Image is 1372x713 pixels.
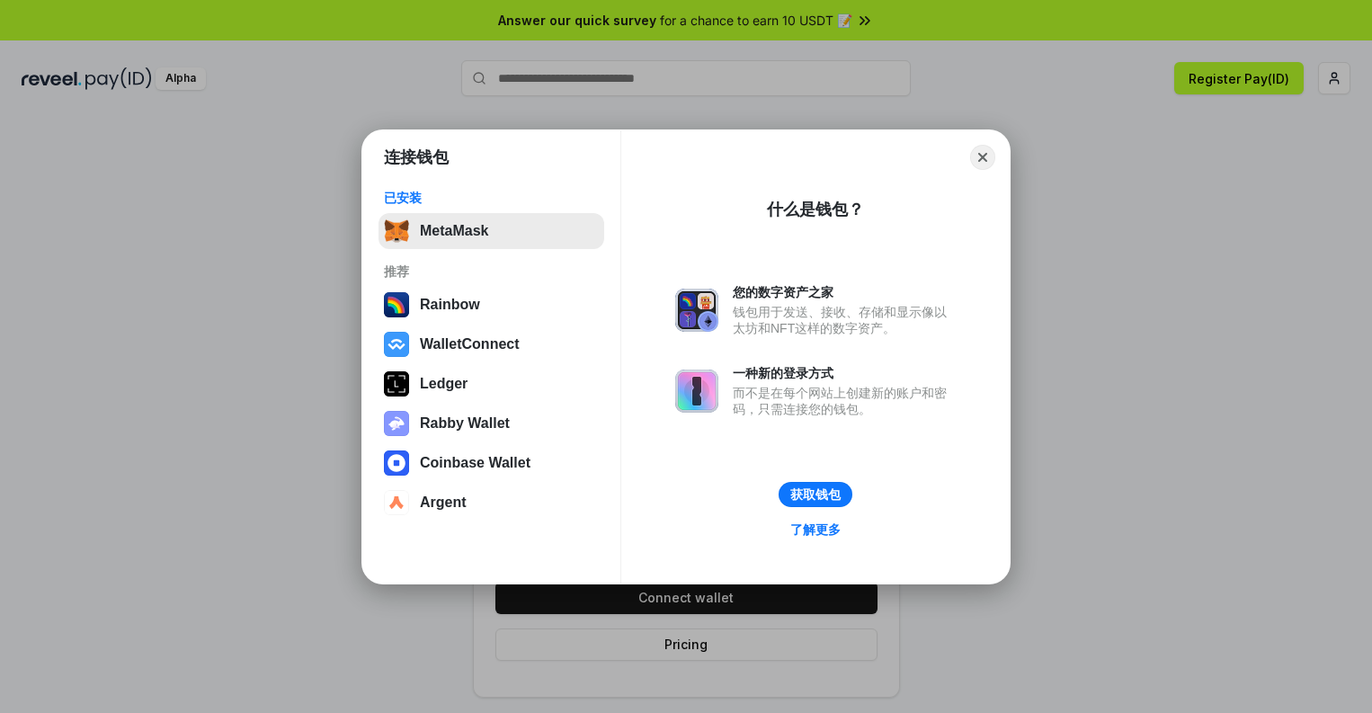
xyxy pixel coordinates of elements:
div: 您的数字资产之家 [733,284,956,300]
img: svg+xml,%3Csvg%20fill%3D%22none%22%20height%3D%2233%22%20viewBox%3D%220%200%2035%2033%22%20width%... [384,218,409,244]
div: MetaMask [420,223,488,239]
h1: 连接钱包 [384,147,449,168]
div: Ledger [420,376,468,392]
a: 了解更多 [780,518,851,541]
button: Coinbase Wallet [379,445,604,481]
img: svg+xml,%3Csvg%20width%3D%2228%22%20height%3D%2228%22%20viewBox%3D%220%200%2028%2028%22%20fill%3D... [384,332,409,357]
div: 了解更多 [790,521,841,538]
button: Rabby Wallet [379,406,604,441]
button: MetaMask [379,213,604,249]
img: svg+xml,%3Csvg%20width%3D%22120%22%20height%3D%22120%22%20viewBox%3D%220%200%20120%20120%22%20fil... [384,292,409,317]
img: svg+xml,%3Csvg%20width%3D%2228%22%20height%3D%2228%22%20viewBox%3D%220%200%2028%2028%22%20fill%3D... [384,450,409,476]
button: Close [970,145,995,170]
button: Ledger [379,366,604,402]
div: 什么是钱包？ [767,199,864,220]
img: svg+xml,%3Csvg%20xmlns%3D%22http%3A%2F%2Fwww.w3.org%2F2000%2Fsvg%22%20width%3D%2228%22%20height%3... [384,371,409,397]
div: 推荐 [384,263,599,280]
img: svg+xml,%3Csvg%20xmlns%3D%22http%3A%2F%2Fwww.w3.org%2F2000%2Fsvg%22%20fill%3D%22none%22%20viewBox... [675,370,718,413]
img: svg+xml,%3Csvg%20width%3D%2228%22%20height%3D%2228%22%20viewBox%3D%220%200%2028%2028%22%20fill%3D... [384,490,409,515]
div: Rabby Wallet [420,415,510,432]
div: Argent [420,495,467,511]
div: 已安装 [384,190,599,206]
div: 钱包用于发送、接收、存储和显示像以太坊和NFT这样的数字资产。 [733,304,956,336]
button: 获取钱包 [779,482,852,507]
img: svg+xml,%3Csvg%20xmlns%3D%22http%3A%2F%2Fwww.w3.org%2F2000%2Fsvg%22%20fill%3D%22none%22%20viewBox... [675,289,718,332]
div: 而不是在每个网站上创建新的账户和密码，只需连接您的钱包。 [733,385,956,417]
button: WalletConnect [379,326,604,362]
div: 一种新的登录方式 [733,365,956,381]
button: Rainbow [379,287,604,323]
div: 获取钱包 [790,486,841,503]
div: Rainbow [420,297,480,313]
button: Argent [379,485,604,521]
div: Coinbase Wallet [420,455,530,471]
div: WalletConnect [420,336,520,352]
img: svg+xml,%3Csvg%20xmlns%3D%22http%3A%2F%2Fwww.w3.org%2F2000%2Fsvg%22%20fill%3D%22none%22%20viewBox... [384,411,409,436]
